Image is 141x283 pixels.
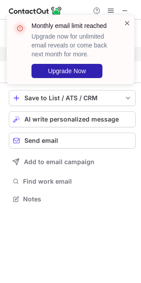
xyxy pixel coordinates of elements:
[13,21,27,35] img: error
[23,195,132,203] span: Notes
[48,67,86,75] span: Upgrade Now
[31,64,102,78] button: Upgrade Now
[24,116,119,123] span: AI write personalized message
[23,177,132,185] span: Find work email
[9,175,136,188] button: Find work email
[9,193,136,205] button: Notes
[31,21,113,30] header: Monthly email limit reached
[31,32,113,59] p: Upgrade now for unlimited email reveals or come back next month for more.
[24,137,58,144] span: Send email
[9,111,136,127] button: AI write personalized message
[9,154,136,170] button: Add to email campaign
[24,158,94,165] span: Add to email campaign
[9,133,136,149] button: Send email
[9,5,62,16] img: ContactOut v5.3.10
